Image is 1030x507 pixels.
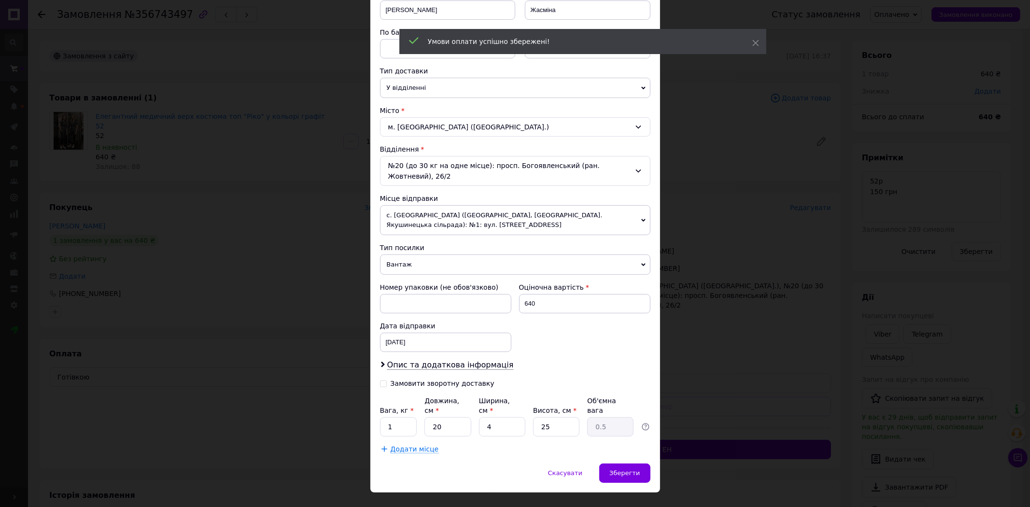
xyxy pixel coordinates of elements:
span: Зберегти [609,469,640,477]
span: Опис та додаткова інформація [387,360,514,370]
span: с. [GEOGRAPHIC_DATA] ([GEOGRAPHIC_DATA], [GEOGRAPHIC_DATA]. Якушинецька сільрада): №1: вул. [STRE... [380,205,650,235]
span: Тип посилки [380,244,424,252]
span: Додати місце [391,445,439,453]
div: Умови оплати успішно збережені! [428,37,728,46]
div: Оціночна вартість [519,282,650,292]
span: Вантаж [380,254,650,275]
div: м. [GEOGRAPHIC_DATA] ([GEOGRAPHIC_DATA].) [380,117,650,137]
span: У відділенні [380,78,650,98]
span: Скасувати [548,469,582,477]
label: Вага, кг [380,407,414,414]
div: Відділення [380,144,650,154]
div: №20 (до 30 кг на одне місце): просп. Богоявленський (ран. Жовтневий), 26/2 [380,156,650,186]
div: Місто [380,106,650,115]
span: Тип доставки [380,67,428,75]
div: Об'ємна вага [587,396,634,415]
label: Висота, см [533,407,577,414]
label: Ширина, см [479,397,510,414]
div: Замовити зворотну доставку [391,380,494,388]
span: Місце відправки [380,195,438,202]
div: Номер упаковки (не обов'язково) [380,282,511,292]
span: Телефон отримувача [525,28,600,36]
span: По батькові отримувача [380,28,466,36]
label: Довжина, см [424,397,459,414]
div: Дата відправки [380,321,511,331]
